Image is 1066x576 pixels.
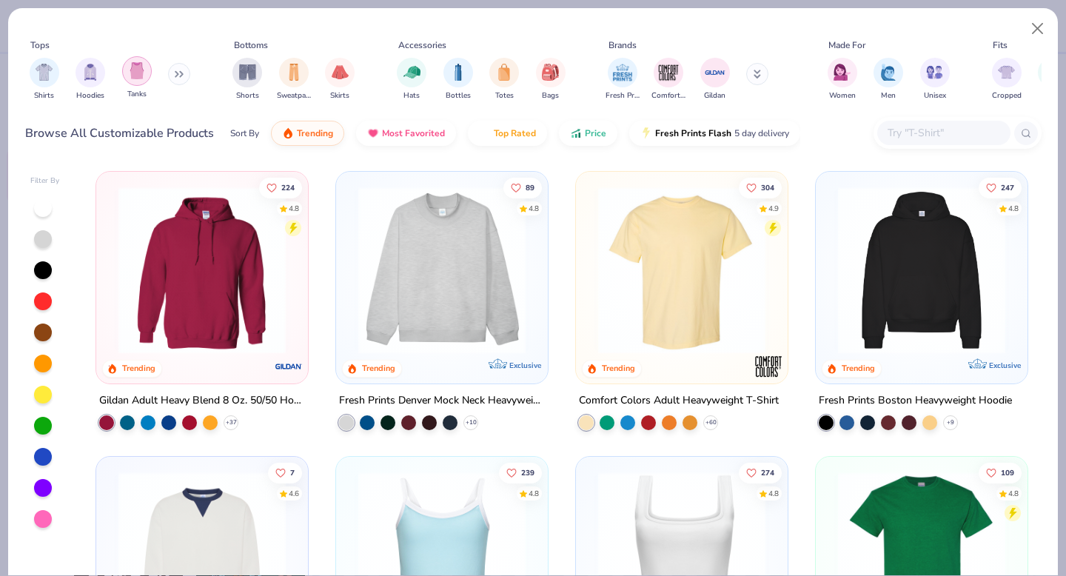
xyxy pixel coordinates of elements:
img: Bottles Image [450,64,466,81]
button: Like [739,462,782,483]
div: Gildan Adult Heavy Blend 8 Oz. 50/50 Hooded Sweatshirt [99,392,305,410]
span: Exclusive [988,361,1020,370]
img: Gildan logo [274,352,304,381]
button: filter button [76,58,105,101]
div: filter for Unisex [920,58,950,101]
span: Bags [542,90,559,101]
div: filter for Hoodies [76,58,105,101]
div: filter for Men [874,58,903,101]
button: Like [499,462,542,483]
span: Price [585,127,606,139]
div: filter for Sweatpants [277,58,311,101]
div: 4.8 [529,203,539,214]
span: Fresh Prints [606,90,640,101]
img: Tanks Image [129,62,145,79]
img: Gildan Image [704,61,726,84]
span: 5 day delivery [734,125,789,142]
button: filter button [30,58,59,101]
img: 91acfc32-fd48-4d6b-bdad-a4c1a30ac3fc [831,187,1013,354]
div: Fits [993,38,1008,52]
img: Comfort Colors logo [754,352,783,381]
div: filter for Cropped [992,58,1022,101]
span: Hats [403,90,420,101]
span: Comfort Colors [651,90,685,101]
button: Like [260,177,303,198]
div: filter for Totes [489,58,519,101]
button: Like [979,177,1022,198]
img: Fresh Prints Image [611,61,634,84]
span: Exclusive [509,361,541,370]
img: Comfort Colors Image [657,61,680,84]
img: e55d29c3-c55d-459c-bfd9-9b1c499ab3c6 [772,187,954,354]
button: filter button [606,58,640,101]
img: trending.gif [282,127,294,139]
span: Gildan [704,90,725,101]
div: filter for Fresh Prints [606,58,640,101]
img: Sweatpants Image [286,64,302,81]
span: + 60 [705,418,716,427]
div: Fresh Prints Boston Heavyweight Hoodie [819,392,1012,410]
button: filter button [700,58,730,101]
img: a90f7c54-8796-4cb2-9d6e-4e9644cfe0fe [533,187,715,354]
span: 304 [761,184,774,191]
img: flash.gif [640,127,652,139]
img: Cropped Image [998,64,1015,81]
img: Men Image [880,64,896,81]
span: 224 [282,184,295,191]
div: filter for Tanks [122,56,152,100]
button: filter button [536,58,566,101]
img: most_fav.gif [367,127,379,139]
div: 4.9 [768,203,779,214]
div: 4.6 [289,488,300,499]
button: Fresh Prints Flash5 day delivery [629,121,800,146]
div: Bottoms [234,38,268,52]
button: filter button [232,58,262,101]
span: 247 [1001,184,1014,191]
span: + 10 [466,418,477,427]
div: Tops [30,38,50,52]
button: filter button [443,58,473,101]
span: Hoodies [76,90,104,101]
span: + 9 [947,418,954,427]
span: Bottles [446,90,471,101]
button: Price [559,121,617,146]
div: Made For [828,38,865,52]
button: filter button [651,58,685,101]
button: Like [503,177,542,198]
span: 239 [521,469,534,476]
button: filter button [122,58,152,101]
div: 4.8 [1008,203,1019,214]
img: Shirts Image [36,64,53,81]
div: Browse All Customizable Products [25,124,214,142]
div: 4.8 [529,488,539,499]
div: Brands [609,38,637,52]
img: Women Image [834,64,851,81]
span: Most Favorited [382,127,445,139]
div: filter for Hats [397,58,426,101]
span: Totes [495,90,514,101]
span: Trending [297,127,333,139]
button: Like [979,462,1022,483]
div: Accessories [398,38,446,52]
button: filter button [828,58,857,101]
span: Skirts [330,90,349,101]
button: Like [269,462,303,483]
div: filter for Gildan [700,58,730,101]
button: Most Favorited [356,121,456,146]
span: + 37 [226,418,237,427]
img: Shorts Image [239,64,256,81]
button: filter button [874,58,903,101]
img: TopRated.gif [479,127,491,139]
span: Shirts [34,90,54,101]
div: 4.8 [1008,488,1019,499]
button: filter button [920,58,950,101]
input: Try "T-Shirt" [886,124,1000,141]
div: filter for Shorts [232,58,262,101]
div: 4.8 [289,203,300,214]
div: filter for Bottles [443,58,473,101]
span: Unisex [924,90,946,101]
button: filter button [397,58,426,101]
span: 274 [761,469,774,476]
img: Hoodies Image [82,64,98,81]
img: Bags Image [542,64,558,81]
